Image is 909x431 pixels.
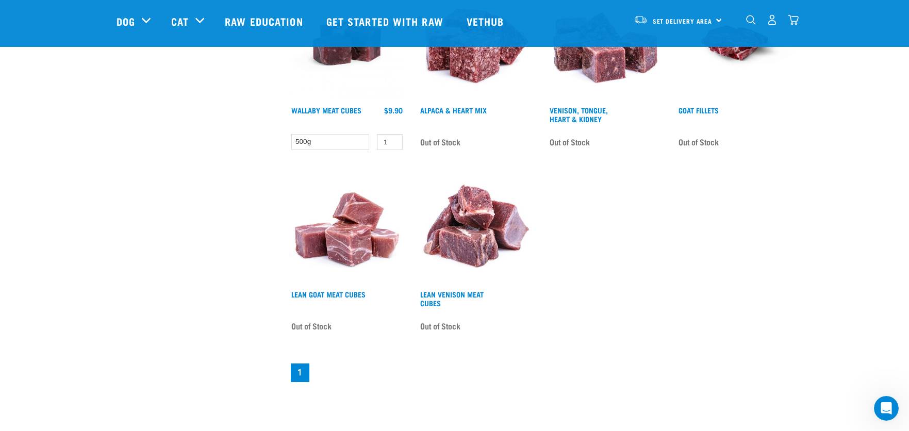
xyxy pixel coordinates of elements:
img: user.png [767,14,778,25]
a: Vethub [456,1,517,42]
iframe: Intercom live chat [874,396,899,421]
span: Out of Stock [420,134,460,150]
img: home-icon@2x.png [788,14,799,25]
span: Set Delivery Area [653,19,713,23]
div: $9.90 [384,106,403,114]
a: Lean Venison Meat Cubes [420,292,484,304]
a: Raw Education [214,1,316,42]
img: 1181 Wild Venison Meat Cubes Boneless 01 [418,169,535,286]
input: 1 [377,134,403,150]
span: Out of Stock [291,318,332,334]
a: Cat [171,13,189,29]
a: Goat Fillets [679,108,719,112]
a: Wallaby Meat Cubes [291,108,361,112]
span: Out of Stock [550,134,590,150]
a: Page 1 [291,363,309,382]
img: 1184 Wild Goat Meat Cubes Boneless 01 [289,169,406,286]
a: Get started with Raw [316,1,456,42]
span: Out of Stock [420,318,460,334]
a: Venison, Tongue, Heart & Kidney [550,108,608,120]
img: van-moving.png [634,15,648,24]
img: home-icon-1@2x.png [746,15,756,25]
a: Alpaca & Heart Mix [420,108,487,112]
nav: pagination [289,361,793,384]
a: Dog [117,13,135,29]
span: Out of Stock [679,134,719,150]
a: Lean Goat Meat Cubes [291,292,366,296]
